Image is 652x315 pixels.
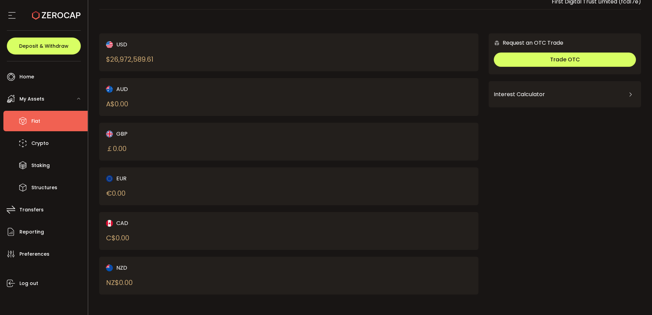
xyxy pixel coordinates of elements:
img: 6nGpN7MZ9FLuBP83NiajKbTRY4UzlzQtBKtCrLLspmCkSvCZHBKvY3NxgQaT5JnOQREvtQ257bXeeSTueZfAPizblJ+Fe8JwA... [494,40,500,46]
span: Deposit & Withdraw [19,44,69,48]
div: USD [106,40,271,49]
div: EUR [106,174,271,183]
div: € 0.00 [106,188,125,198]
img: cad_portfolio.svg [106,220,113,227]
span: Preferences [19,249,49,259]
div: NZ$ 0.00 [106,277,133,288]
span: Transfers [19,205,44,215]
div: ￡ 0.00 [106,144,127,154]
span: My Assets [19,94,44,104]
button: Trade OTC [494,52,636,67]
div: CAD [106,219,271,227]
span: Crypto [31,138,49,148]
span: Log out [19,279,38,288]
img: aud_portfolio.svg [106,86,113,93]
span: Reporting [19,227,44,237]
img: nzd_portfolio.svg [106,265,113,271]
div: $ 26,972,589.61 [106,54,153,64]
iframe: Chat Widget [618,282,652,315]
div: Request an OTC Trade [489,39,563,47]
img: gbp_portfolio.svg [106,131,113,137]
div: C$ 0.00 [106,233,129,243]
span: Structures [31,183,57,193]
div: Interest Calculator [494,86,636,103]
span: Staking [31,161,50,170]
span: Home [19,72,34,82]
div: GBP [106,130,271,138]
img: usd_portfolio.svg [106,41,113,48]
div: NZD [106,264,271,272]
img: eur_portfolio.svg [106,175,113,182]
span: Trade OTC [550,56,580,63]
span: Fiat [31,116,40,126]
div: A$ 0.00 [106,99,128,109]
div: AUD [106,85,271,93]
button: Deposit & Withdraw [7,37,81,55]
